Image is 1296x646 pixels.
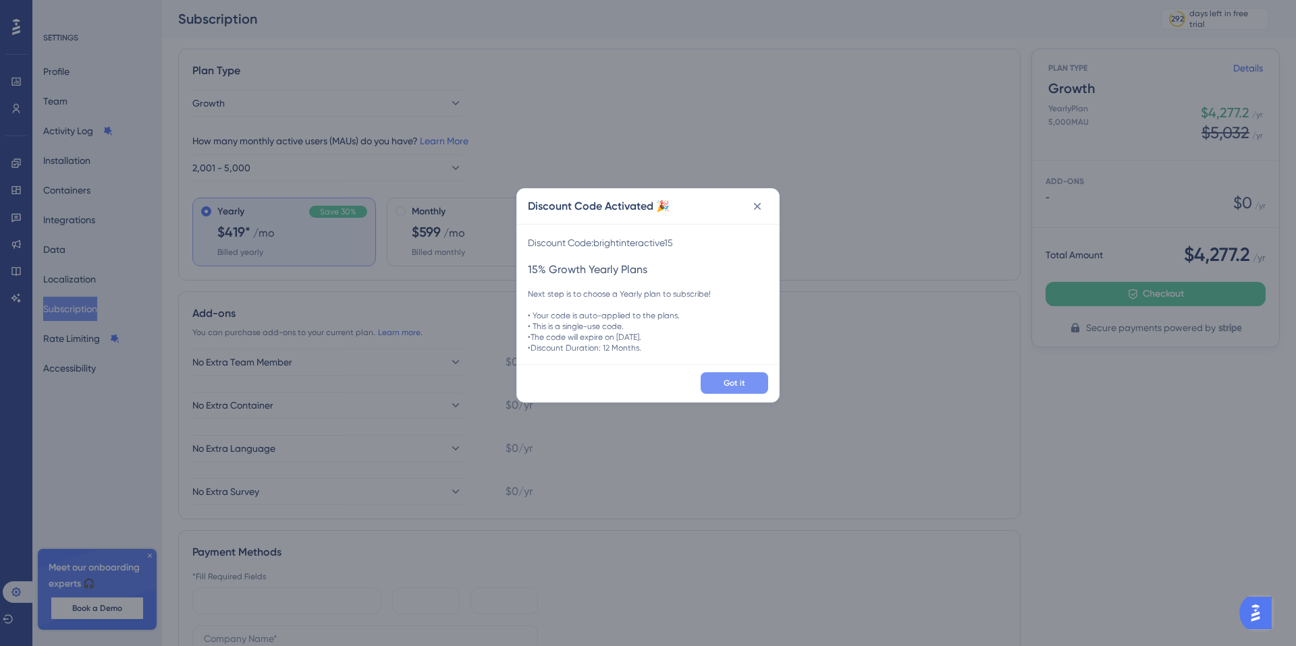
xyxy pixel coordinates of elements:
[528,262,768,278] span: 15% Growth Yearly Plans
[528,198,670,214] h2: Discount Code Activated 🎉
[528,235,768,251] span: Discount Code: brightinteractive15
[1239,593,1280,633] iframe: UserGuiding AI Assistant Launcher
[528,289,768,353] div: Next step is to choose a Yearly plan to subscribe! • Your code is auto-applied to the plans. • Th...
[724,378,745,388] span: Got it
